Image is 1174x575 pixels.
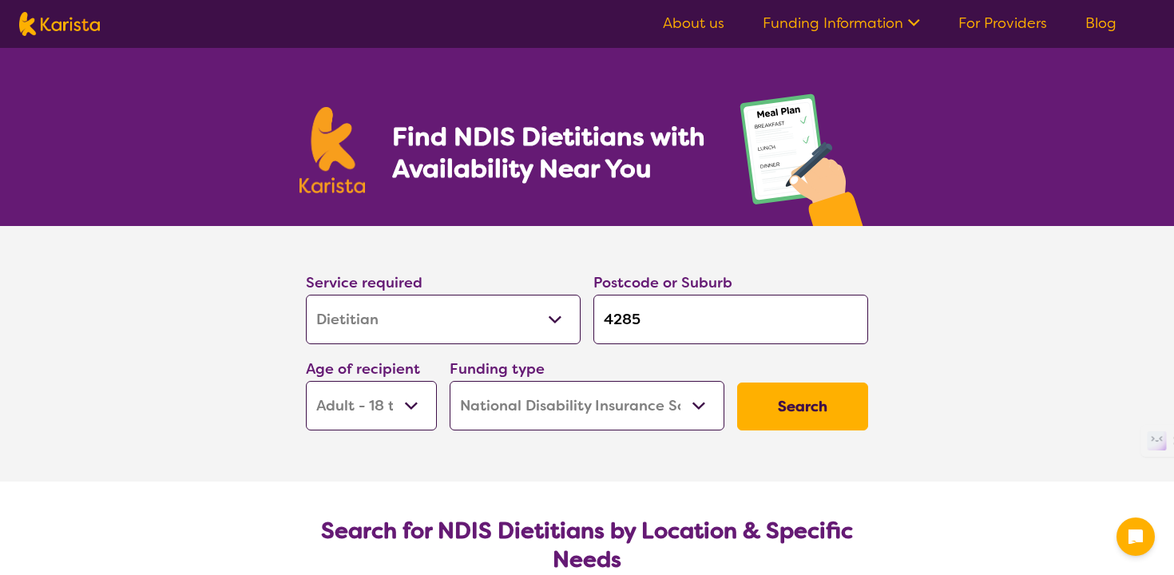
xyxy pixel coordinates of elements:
img: Karista logo [299,107,365,193]
a: Blog [1085,14,1116,33]
label: Age of recipient [306,359,420,379]
input: Type [593,295,868,344]
img: dietitian [735,86,875,226]
img: Karista logo [19,12,100,36]
a: For Providers [958,14,1047,33]
a: About us [663,14,724,33]
a: Funding Information [763,14,920,33]
label: Funding type [450,359,545,379]
h2: Search for NDIS Dietitians by Location & Specific Needs [319,517,855,574]
h1: Find NDIS Dietitians with Availability Near You [392,121,708,184]
label: Service required [306,273,422,292]
button: Search [737,383,868,430]
label: Postcode or Suburb [593,273,732,292]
